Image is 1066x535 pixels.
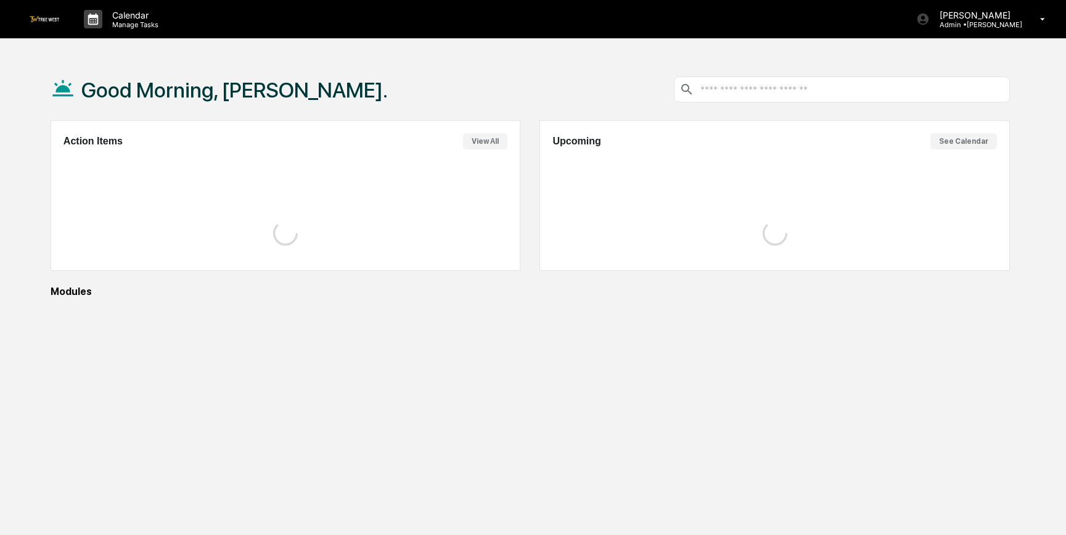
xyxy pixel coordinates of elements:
[930,10,1022,20] p: [PERSON_NAME]
[30,16,59,22] img: logo
[102,10,165,20] p: Calendar
[930,20,1022,29] p: Admin • [PERSON_NAME]
[102,20,165,29] p: Manage Tasks
[64,136,123,147] h2: Action Items
[552,136,601,147] h2: Upcoming
[51,286,1010,297] div: Modules
[463,133,507,149] button: View All
[81,78,388,102] h1: Good Morning, [PERSON_NAME].
[930,133,997,149] button: See Calendar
